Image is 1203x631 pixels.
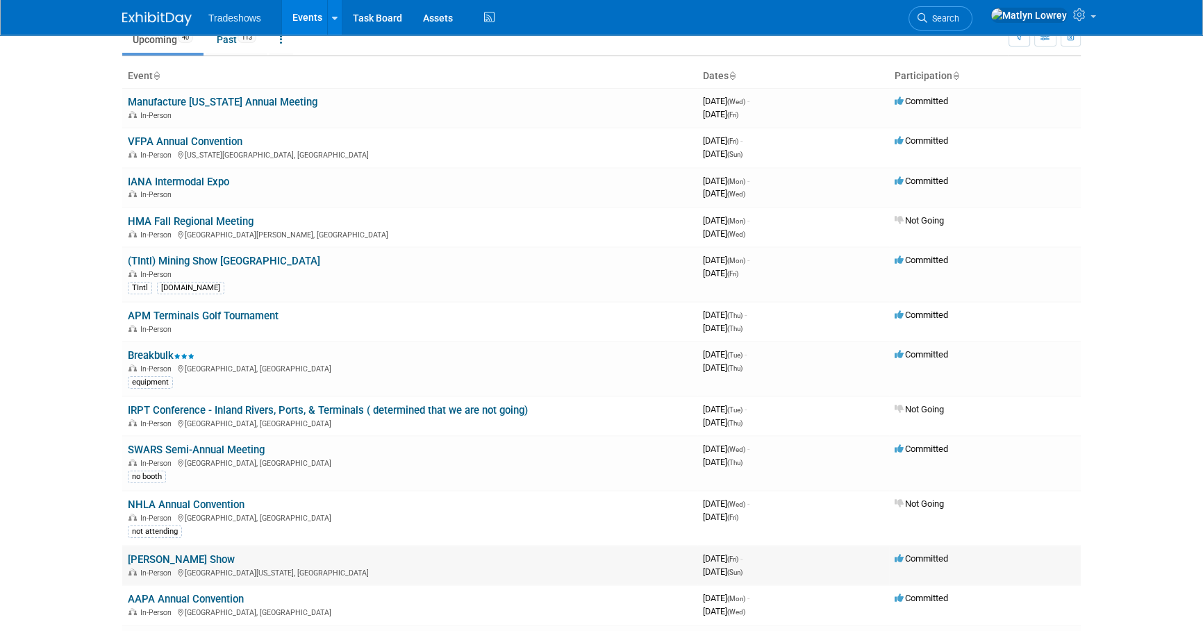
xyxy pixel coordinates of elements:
[703,457,742,467] span: [DATE]
[128,525,182,538] div: not attending
[140,151,176,160] span: In-Person
[238,33,256,43] span: 113
[727,364,742,372] span: (Thu)
[727,270,738,278] span: (Fri)
[128,417,692,428] div: [GEOGRAPHIC_DATA], [GEOGRAPHIC_DATA]
[747,96,749,106] span: -
[128,215,254,228] a: HMA Fall Regional Meeting
[740,135,742,146] span: -
[727,312,742,319] span: (Thu)
[140,190,176,199] span: In-Person
[703,323,742,333] span: [DATE]
[727,325,742,333] span: (Thu)
[128,176,229,188] a: IANA Intermodal Expo
[727,190,745,198] span: (Wed)
[889,65,1081,88] th: Participation
[727,406,742,414] span: (Tue)
[128,553,235,566] a: [PERSON_NAME] Show
[727,137,738,145] span: (Fri)
[745,310,747,320] span: -
[128,471,166,483] div: no booth
[128,349,194,362] a: Breakbulk
[703,268,738,278] span: [DATE]
[727,257,745,264] span: (Mon)
[895,215,944,226] span: Not Going
[206,26,267,53] a: Past113
[727,608,745,616] span: (Wed)
[747,255,749,265] span: -
[128,96,317,108] a: Manufacture [US_STATE] Annual Meeting
[703,444,749,454] span: [DATE]
[128,362,692,373] div: [GEOGRAPHIC_DATA], [GEOGRAPHIC_DATA]
[990,8,1068,23] img: Matlyn Lowrey
[128,444,265,456] a: SWARS Semi-Annual Meeting
[128,228,692,239] div: [GEOGRAPHIC_DATA][PERSON_NAME], [GEOGRAPHIC_DATA]
[895,135,948,146] span: Committed
[122,26,204,53] a: Upcoming40
[157,282,224,294] div: [DOMAIN_NAME]
[895,553,948,564] span: Committed
[140,111,176,120] span: In-Person
[703,362,742,373] span: [DATE]
[128,606,692,617] div: [GEOGRAPHIC_DATA], [GEOGRAPHIC_DATA]
[128,569,137,575] img: In-Person Event
[727,500,745,508] span: (Wed)
[140,514,176,523] span: In-Person
[909,6,972,31] a: Search
[727,217,745,225] span: (Mon)
[697,65,889,88] th: Dates
[128,514,137,521] img: In-Person Event
[128,364,137,371] img: In-Person Event
[727,595,745,603] span: (Mon)
[128,512,692,523] div: [GEOGRAPHIC_DATA], [GEOGRAPHIC_DATA]
[703,109,738,119] span: [DATE]
[128,325,137,332] img: In-Person Event
[128,255,320,267] a: (TIntl) Mining Show [GEOGRAPHIC_DATA]
[747,176,749,186] span: -
[895,349,948,360] span: Committed
[128,135,242,148] a: VFPA Annual Convention
[140,569,176,578] span: In-Person
[128,608,137,615] img: In-Person Event
[895,310,948,320] span: Committed
[747,498,749,509] span: -
[153,70,160,81] a: Sort by Event Name
[140,419,176,428] span: In-Person
[208,12,261,24] span: Tradeshows
[727,555,738,563] span: (Fri)
[895,444,948,454] span: Committed
[703,310,747,320] span: [DATE]
[703,96,749,106] span: [DATE]
[745,349,747,360] span: -
[703,498,749,509] span: [DATE]
[747,215,749,226] span: -
[140,230,176,239] span: In-Person
[703,149,742,159] span: [DATE]
[727,446,745,453] span: (Wed)
[727,98,745,106] span: (Wed)
[895,498,944,509] span: Not Going
[128,376,173,389] div: equipment
[128,566,692,578] div: [GEOGRAPHIC_DATA][US_STATE], [GEOGRAPHIC_DATA]
[122,65,697,88] th: Event
[140,459,176,468] span: In-Person
[128,498,244,511] a: NHLA Annual Convention
[178,33,193,43] span: 40
[128,111,137,118] img: In-Person Event
[703,593,749,603] span: [DATE]
[703,553,742,564] span: [DATE]
[747,593,749,603] span: -
[140,608,176,617] span: In-Person
[128,310,279,322] a: APM Terminals Golf Tournament
[140,325,176,334] span: In-Person
[128,419,137,426] img: In-Person Event
[727,111,738,119] span: (Fri)
[140,270,176,279] span: In-Person
[703,188,745,199] span: [DATE]
[727,151,742,158] span: (Sun)
[729,70,736,81] a: Sort by Start Date
[703,417,742,428] span: [DATE]
[703,228,745,239] span: [DATE]
[703,566,742,577] span: [DATE]
[727,178,745,185] span: (Mon)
